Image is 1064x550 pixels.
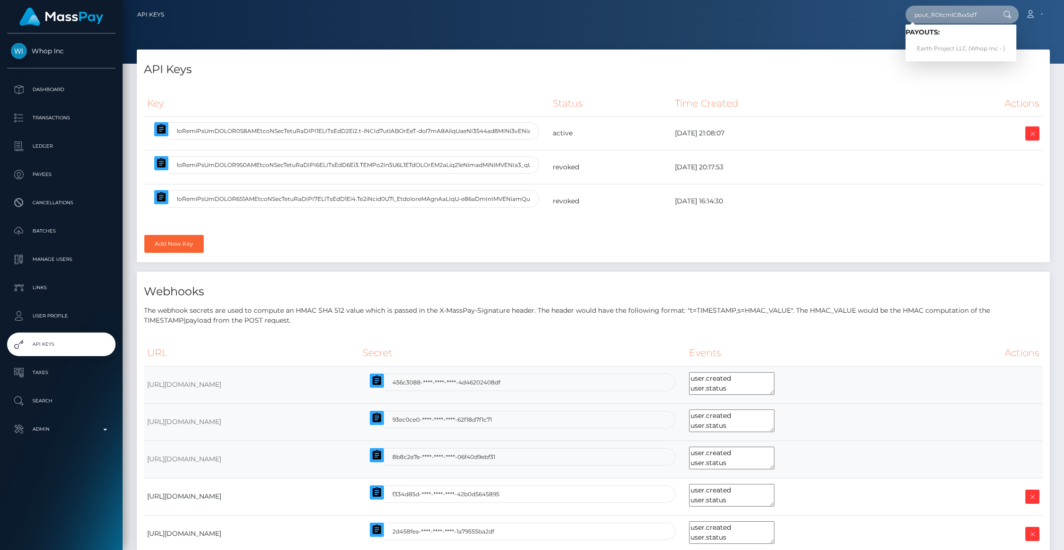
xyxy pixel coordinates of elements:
[144,306,1043,325] p: The webhook secrets are used to compute an HMAC SHA 512 value which is passed in the X-MassPay-Si...
[144,283,1043,300] h4: Webhooks
[7,276,116,300] a: Links
[7,47,116,55] span: Whop Inc
[11,83,112,97] p: Dashboard
[686,340,931,366] th: Events
[11,139,112,153] p: Ledger
[689,484,774,507] textarea: user.created user.status payout.created payout.status payout_reversal.created payout_reversal.sta...
[11,309,112,323] p: User Profile
[144,366,359,403] td: [URL][DOMAIN_NAME]
[7,417,116,441] a: Admin
[11,394,112,408] p: Search
[672,184,905,218] td: [DATE] 16:14:30
[144,235,204,253] a: Add New Key
[549,150,672,184] td: revoked
[672,117,905,150] td: [DATE] 21:08:07
[906,40,1016,58] a: Earth Project LLC (Whop Inc - )
[7,304,116,328] a: User Profile
[11,196,112,210] p: Cancellations
[7,191,116,215] a: Cancellations
[144,91,549,117] th: Key
[144,340,359,366] th: URL
[11,167,112,182] p: Payees
[549,184,672,218] td: revoked
[144,61,1043,78] h4: API Keys
[11,281,112,295] p: Links
[7,248,116,271] a: Manage Users
[672,91,905,117] th: Time Created
[7,106,116,130] a: Transactions
[11,337,112,351] p: API Keys
[906,28,1016,36] h6: Payouts:
[11,43,27,59] img: Whop Inc
[11,224,112,238] p: Batches
[905,91,1043,117] th: Actions
[144,441,359,478] td: [URL][DOMAIN_NAME]
[7,361,116,384] a: Taxes
[689,409,774,432] textarea: user.created user.status payout.created payout.status load.created load.status load.reversed spen...
[11,111,112,125] p: Transactions
[7,219,116,243] a: Batches
[7,78,116,101] a: Dashboard
[672,150,905,184] td: [DATE] 20:17:53
[932,340,1043,366] th: Actions
[549,117,672,150] td: active
[7,134,116,158] a: Ledger
[137,5,164,25] a: API Keys
[11,422,112,436] p: Admin
[689,521,774,544] textarea: user.created user.status payout.created payout.status payout_reversal.status payout_reversal.crea...
[7,163,116,186] a: Payees
[7,333,116,356] a: API Keys
[11,252,112,267] p: Manage Users
[144,403,359,441] td: [URL][DOMAIN_NAME]
[144,478,359,515] td: [URL][DOMAIN_NAME]
[359,340,686,366] th: Secret
[7,389,116,413] a: Search
[19,8,103,26] img: MassPay Logo
[906,6,994,24] input: Search...
[689,372,774,395] textarea: user.created user.status payout.created payout.status load.created load.status load.reversed spen...
[11,366,112,380] p: Taxes
[549,91,672,117] th: Status
[689,447,774,469] textarea: user.created user.status payout.created payout.status load.created load.status load.reversed spen...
